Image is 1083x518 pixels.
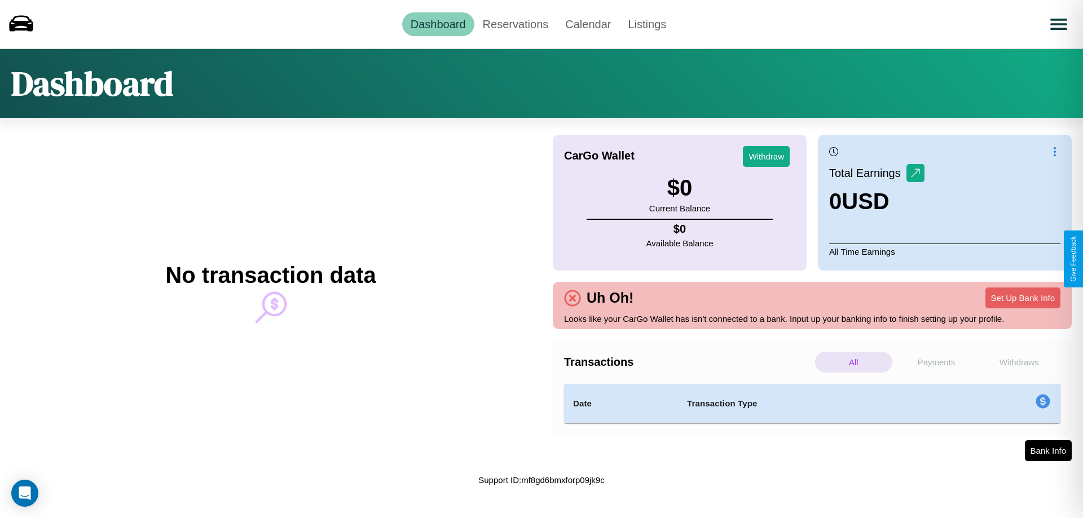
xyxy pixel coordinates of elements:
button: Open menu [1043,8,1075,40]
p: Available Balance [646,236,714,251]
p: Current Balance [649,201,710,216]
h4: Date [573,397,669,410]
div: Give Feedback [1069,236,1077,282]
button: Withdraw [743,146,790,167]
h2: No transaction data [165,263,376,288]
p: Payments [898,352,975,373]
p: All [815,352,892,373]
h3: $ 0 [649,175,710,201]
a: Calendar [557,12,619,36]
h4: Uh Oh! [581,290,639,306]
button: Set Up Bank Info [985,287,1060,308]
p: All Time Earnings [829,243,1060,259]
p: Support ID: mf8gd6bmxforp09jk9c [478,472,604,488]
div: Open Intercom Messenger [11,480,38,507]
p: Looks like your CarGo Wallet has isn't connected to a bank. Input up your banking info to finish ... [564,311,1060,326]
h4: CarGo Wallet [564,149,635,162]
table: simple table [564,384,1060,423]
h1: Dashboard [11,60,173,107]
p: Total Earnings [829,163,906,183]
h3: 0 USD [829,189,924,214]
a: Dashboard [402,12,474,36]
button: Bank Info [1025,440,1072,461]
a: Reservations [474,12,557,36]
p: Withdraws [980,352,1058,373]
a: Listings [619,12,675,36]
h4: Transactions [564,356,812,369]
h4: Transaction Type [687,397,943,410]
h4: $ 0 [646,223,714,236]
